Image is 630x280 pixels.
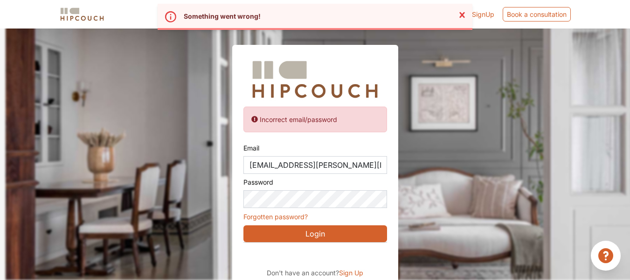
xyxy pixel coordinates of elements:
[243,107,387,132] div: Incorrect email/password
[243,140,259,156] label: Email
[248,56,382,103] img: Hipcouch Logo
[339,269,363,277] span: Sign Up
[184,10,261,22] span: Something went wrong!
[243,213,308,221] a: Forgotten password?
[243,174,273,190] label: Password
[243,225,387,242] button: Login
[267,269,339,277] span: Don't have an account?
[243,156,387,174] input: Eg: johndoe@gmail.com
[239,245,419,266] iframe: Sign in with Google Button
